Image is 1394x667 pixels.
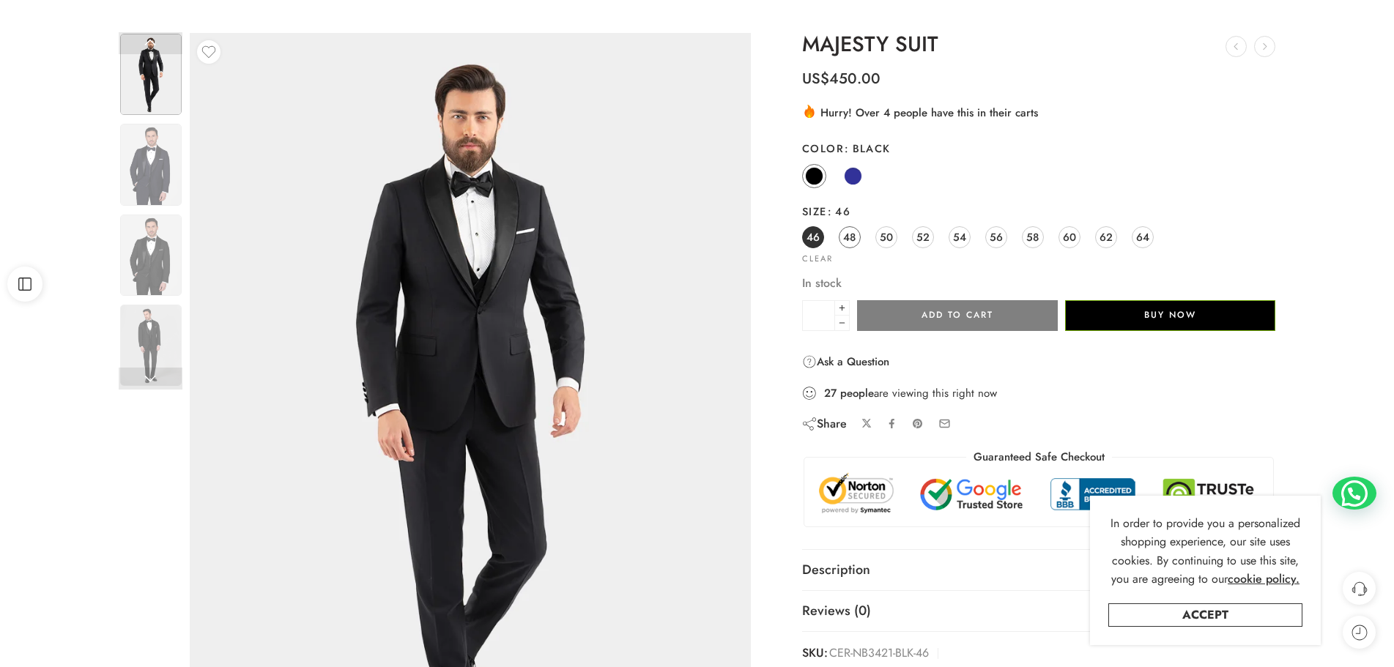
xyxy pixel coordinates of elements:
[802,300,835,331] input: Product quantity
[1095,226,1117,248] a: 62
[120,34,182,115] img: Artboard 28
[120,215,182,296] img: Artboard 28
[1026,227,1039,247] span: 58
[802,68,880,89] bdi: 450.00
[802,591,1276,632] a: Reviews (0)
[844,141,891,156] span: Black
[880,227,893,247] span: 50
[815,472,1263,515] img: Trust
[802,643,828,664] strong: SKU:
[802,550,1276,591] a: Description
[1065,300,1275,331] button: Buy Now
[985,226,1007,248] a: 56
[1108,603,1302,627] a: Accept
[839,226,861,248] a: 48
[802,204,1276,219] label: Size
[802,141,1276,156] label: Color
[1022,226,1044,248] a: 58
[802,33,1276,56] h1: MAJESTY SUIT
[990,227,1003,247] span: 56
[802,353,889,370] a: Ask a Question
[966,450,1112,465] legend: Guaranteed Safe Checkout
[938,417,951,430] a: Email to your friends
[1100,227,1113,247] span: 62
[802,226,824,248] a: 46
[829,643,929,664] span: CER-NB3421-BLK-46
[802,274,1276,293] p: In stock
[824,386,837,400] strong: 27
[1136,227,1149,247] span: 64
[1111,515,1300,588] span: In order to provide you a personalized shopping experience, our site uses cookies. By continuing ...
[802,103,1276,121] div: Hurry! Over 4 people have this in their carts
[953,227,966,247] span: 54
[802,255,833,263] a: Clear options
[916,227,930,247] span: 52
[886,418,897,429] a: Share on Facebook
[857,300,1058,331] button: Add to cart
[827,204,850,219] span: 46
[807,227,820,247] span: 46
[875,226,897,248] a: 50
[802,385,1276,401] div: are viewing this right now
[1132,226,1154,248] a: 64
[1059,226,1080,248] a: 60
[949,226,971,248] a: 54
[802,416,847,432] div: Share
[120,305,182,386] img: Artboard 28
[1063,227,1076,247] span: 60
[1228,570,1300,589] a: cookie policy.
[912,226,934,248] a: 52
[840,386,874,400] strong: people
[120,124,182,205] img: Artboard 28
[843,227,856,247] span: 48
[802,68,829,89] span: US$
[861,418,872,429] a: Share on X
